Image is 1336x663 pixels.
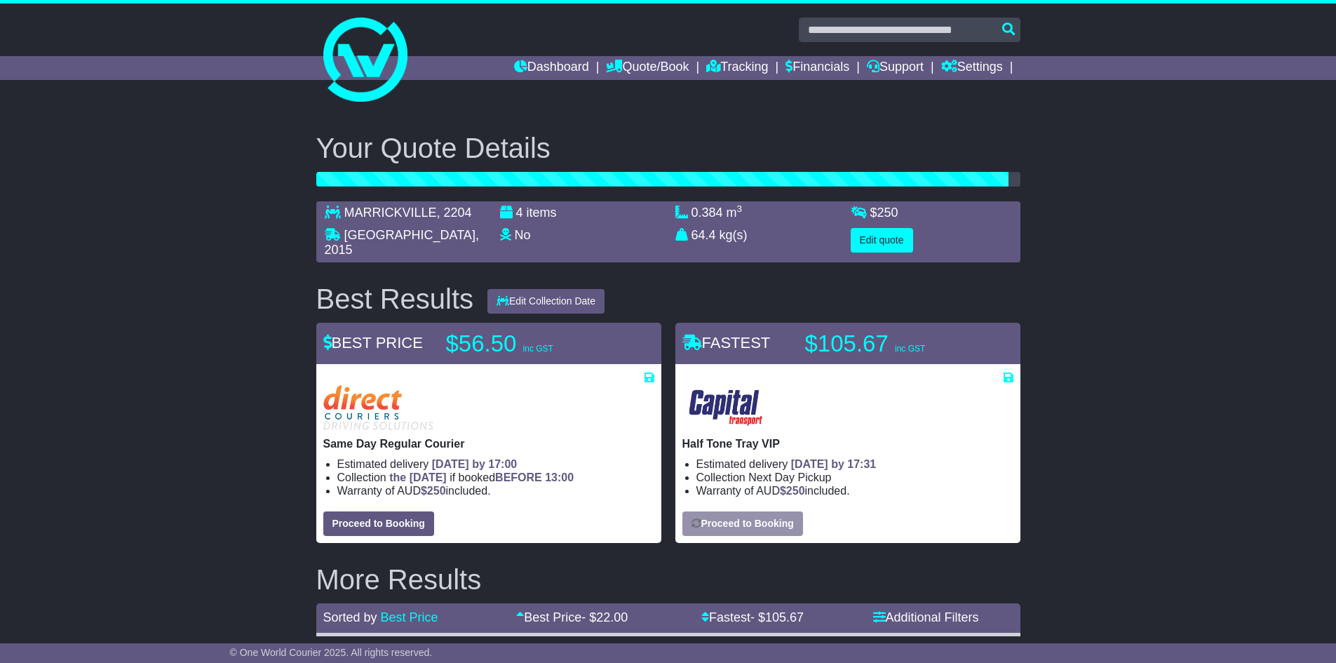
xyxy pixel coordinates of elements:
span: items [527,206,557,220]
span: m [727,206,743,220]
div: Best Results [309,283,481,314]
li: Estimated delivery [337,457,654,471]
span: - $ [750,610,804,624]
p: $56.50 [446,330,621,358]
span: , 2015 [325,228,479,257]
img: Direct: Same Day Regular Courier [323,385,433,430]
span: 105.67 [765,610,804,624]
span: FASTEST [682,334,771,351]
span: 64.4 [691,228,716,242]
span: © One World Courier 2025. All rights reserved. [230,647,433,658]
a: Financials [785,56,849,80]
span: MARRICKVILLE [344,206,437,220]
li: Warranty of AUD included. [337,484,654,497]
span: if booked [389,471,574,483]
span: BEFORE [495,471,542,483]
button: Proceed to Booking [682,511,803,536]
a: Dashboard [514,56,589,80]
a: Additional Filters [873,610,979,624]
span: [DATE] by 17:31 [791,458,877,470]
li: Collection [337,471,654,484]
li: Collection [696,471,1013,484]
span: BEST PRICE [323,334,423,351]
button: Edit quote [851,228,913,253]
a: Tracking [706,56,768,80]
span: inc GST [895,344,925,354]
span: 22.00 [596,610,628,624]
span: $ [780,485,805,497]
a: Support [867,56,924,80]
span: [GEOGRAPHIC_DATA] [344,228,475,242]
sup: 3 [737,203,743,214]
a: Settings [941,56,1003,80]
span: $ [421,485,446,497]
span: 0.384 [691,206,723,220]
span: 250 [427,485,446,497]
button: Edit Collection Date [487,289,605,314]
p: Half Tone Tray VIP [682,437,1013,450]
p: Same Day Regular Courier [323,437,654,450]
span: , 2204 [437,206,472,220]
span: Next Day Pickup [748,471,831,483]
span: the [DATE] [389,471,446,483]
li: Warranty of AUD included. [696,484,1013,497]
a: Fastest- $105.67 [701,610,804,624]
a: Best Price [381,610,438,624]
li: Estimated delivery [696,457,1013,471]
span: inc GST [523,344,553,354]
a: Quote/Book [606,56,689,80]
button: Proceed to Booking [323,511,434,536]
span: No [515,228,531,242]
img: CapitalTransport: Half Tone Tray VIP [682,385,770,430]
span: $ [870,206,898,220]
span: - $ [581,610,628,624]
a: Best Price- $22.00 [516,610,628,624]
h2: Your Quote Details [316,133,1020,163]
h2: More Results [316,564,1020,595]
span: Sorted by [323,610,377,624]
span: kg(s) [720,228,748,242]
span: 250 [786,485,805,497]
span: 4 [516,206,523,220]
span: [DATE] by 17:00 [432,458,518,470]
p: $105.67 [805,330,980,358]
span: 250 [877,206,898,220]
span: 13:00 [545,471,574,483]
